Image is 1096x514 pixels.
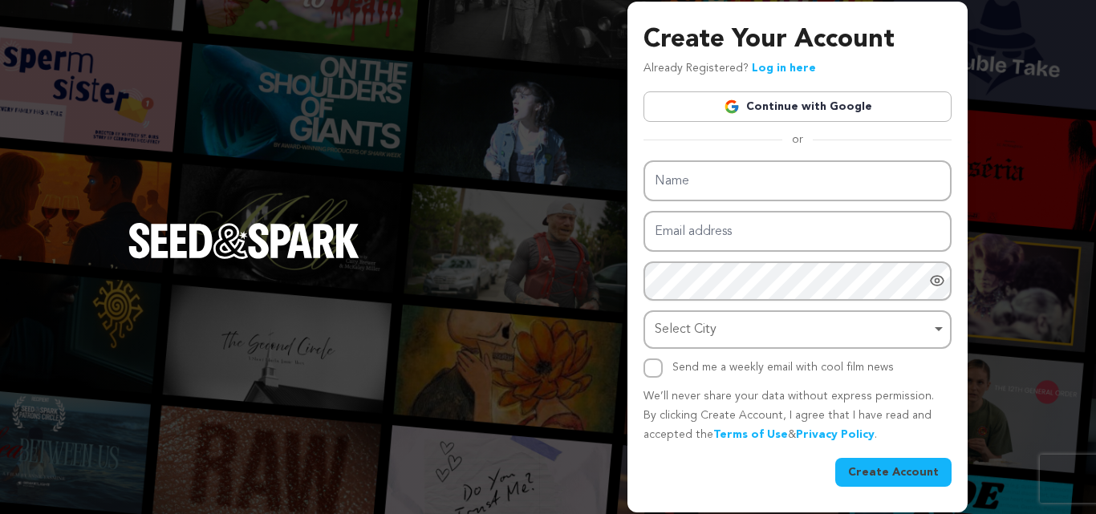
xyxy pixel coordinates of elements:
[796,429,875,440] a: Privacy Policy
[643,21,952,59] h3: Create Your Account
[672,362,894,373] label: Send me a weekly email with cool film news
[643,91,952,122] a: Continue with Google
[782,132,813,148] span: or
[713,429,788,440] a: Terms of Use
[643,160,952,201] input: Name
[643,59,816,79] p: Already Registered?
[724,99,740,115] img: Google logo
[128,223,359,258] img: Seed&Spark Logo
[655,318,931,342] div: Select City
[752,63,816,74] a: Log in here
[643,387,952,444] p: We’ll never share your data without express permission. By clicking Create Account, I agree that ...
[929,273,945,289] a: Show password as plain text. Warning: this will display your password on the screen.
[128,223,359,290] a: Seed&Spark Homepage
[835,458,952,487] button: Create Account
[643,211,952,252] input: Email address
